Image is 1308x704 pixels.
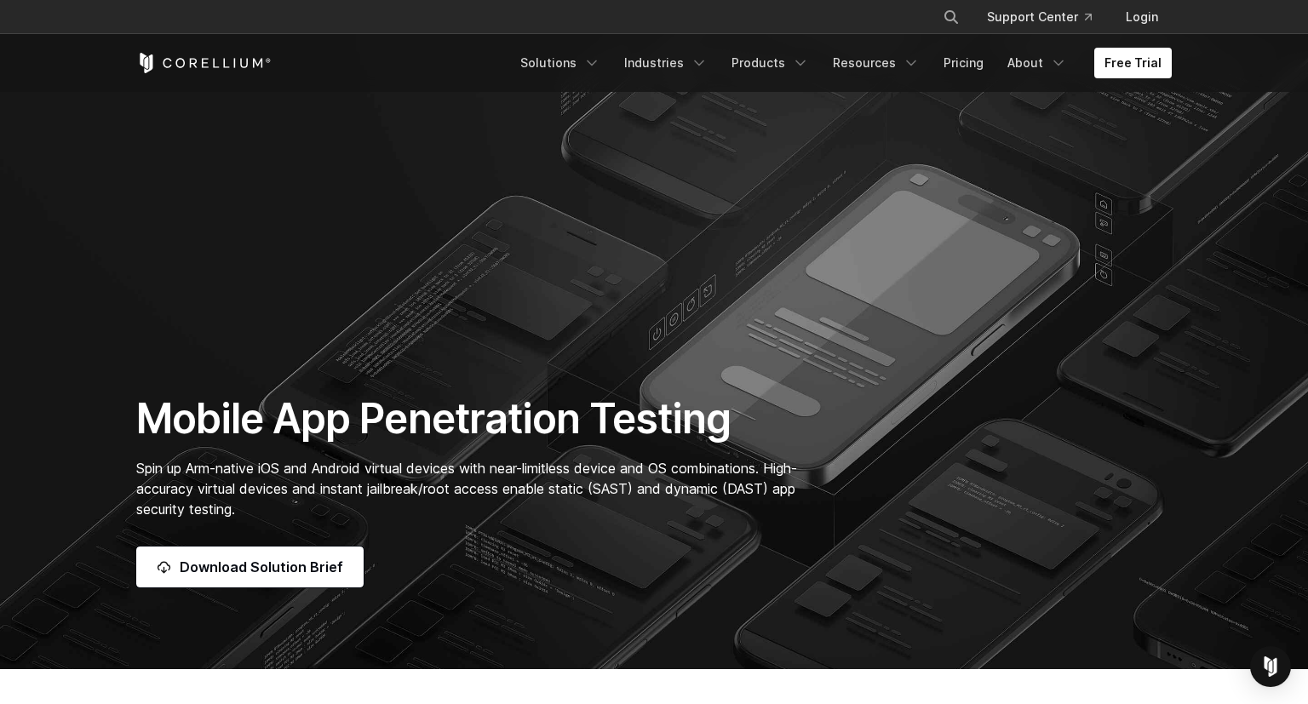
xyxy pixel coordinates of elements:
[1250,646,1291,687] div: Open Intercom Messenger
[936,2,967,32] button: Search
[1094,48,1172,78] a: Free Trial
[136,393,815,444] h1: Mobile App Penetration Testing
[973,2,1105,32] a: Support Center
[510,48,611,78] a: Solutions
[614,48,718,78] a: Industries
[180,557,343,577] span: Download Solution Brief
[922,2,1172,32] div: Navigation Menu
[997,48,1077,78] a: About
[1112,2,1172,32] a: Login
[136,460,797,518] span: Spin up Arm-native iOS and Android virtual devices with near-limitless device and OS combinations...
[136,547,364,587] a: Download Solution Brief
[933,48,994,78] a: Pricing
[136,53,272,73] a: Corellium Home
[823,48,930,78] a: Resources
[510,48,1172,78] div: Navigation Menu
[721,48,819,78] a: Products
